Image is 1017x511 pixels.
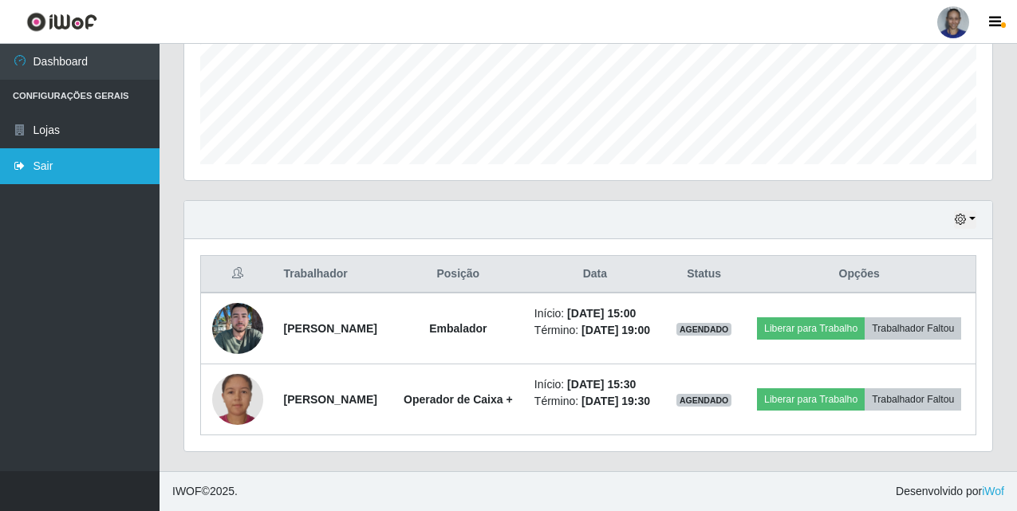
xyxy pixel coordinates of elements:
strong: [PERSON_NAME] [284,322,377,335]
th: Status [665,256,743,293]
a: iWof [982,485,1004,497]
span: © 2025 . [172,483,238,500]
li: Início: [534,376,656,393]
th: Data [525,256,665,293]
strong: [PERSON_NAME] [284,393,377,406]
strong: Embalador [429,322,487,335]
th: Posição [392,256,525,293]
button: Liberar para Trabalho [757,317,865,340]
time: [DATE] 15:30 [567,378,636,391]
button: Liberar para Trabalho [757,388,865,411]
img: 1749397682439.jpeg [212,374,263,425]
li: Início: [534,305,656,322]
time: [DATE] 15:00 [567,307,636,320]
li: Término: [534,393,656,410]
th: Opções [743,256,976,293]
span: IWOF [172,485,202,497]
th: Trabalhador [274,256,392,293]
button: Trabalhador Faltou [865,388,961,411]
img: CoreUI Logo [26,12,97,32]
li: Término: [534,322,656,339]
time: [DATE] 19:00 [581,324,650,336]
time: [DATE] 19:30 [581,395,650,407]
img: 1700260582749.jpeg [212,294,263,363]
span: AGENDADO [676,394,732,407]
span: Desenvolvido por [896,483,1004,500]
span: AGENDADO [676,323,732,336]
strong: Operador de Caixa + [404,393,513,406]
button: Trabalhador Faltou [865,317,961,340]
